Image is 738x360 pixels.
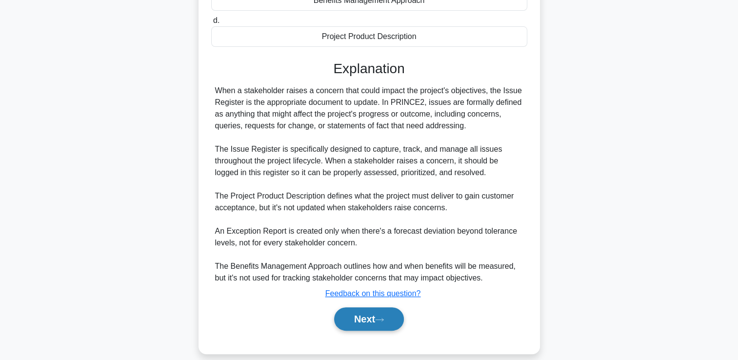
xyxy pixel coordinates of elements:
[217,60,521,77] h3: Explanation
[215,85,523,284] div: When a stakeholder raises a concern that could impact the project's objectives, the Issue Registe...
[334,307,404,331] button: Next
[325,289,421,298] a: Feedback on this question?
[213,16,219,24] span: d.
[211,26,527,47] div: Project Product Description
